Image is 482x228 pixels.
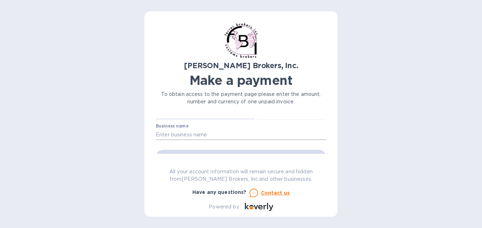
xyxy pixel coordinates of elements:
input: Enter business name [156,129,326,140]
u: Contact us [261,190,290,196]
p: To obtain access to the payment page please enter the amount, number and currency of one unpaid i... [156,91,326,105]
p: Powered by [209,203,239,211]
label: Business name [156,124,188,129]
p: All your account information will remain secure and hidden from [PERSON_NAME] Brokers, Inc. and o... [156,168,326,183]
b: Have any questions? [192,189,247,195]
h1: Make a payment [156,73,326,88]
b: [PERSON_NAME] Brokers, Inc. [184,61,298,70]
